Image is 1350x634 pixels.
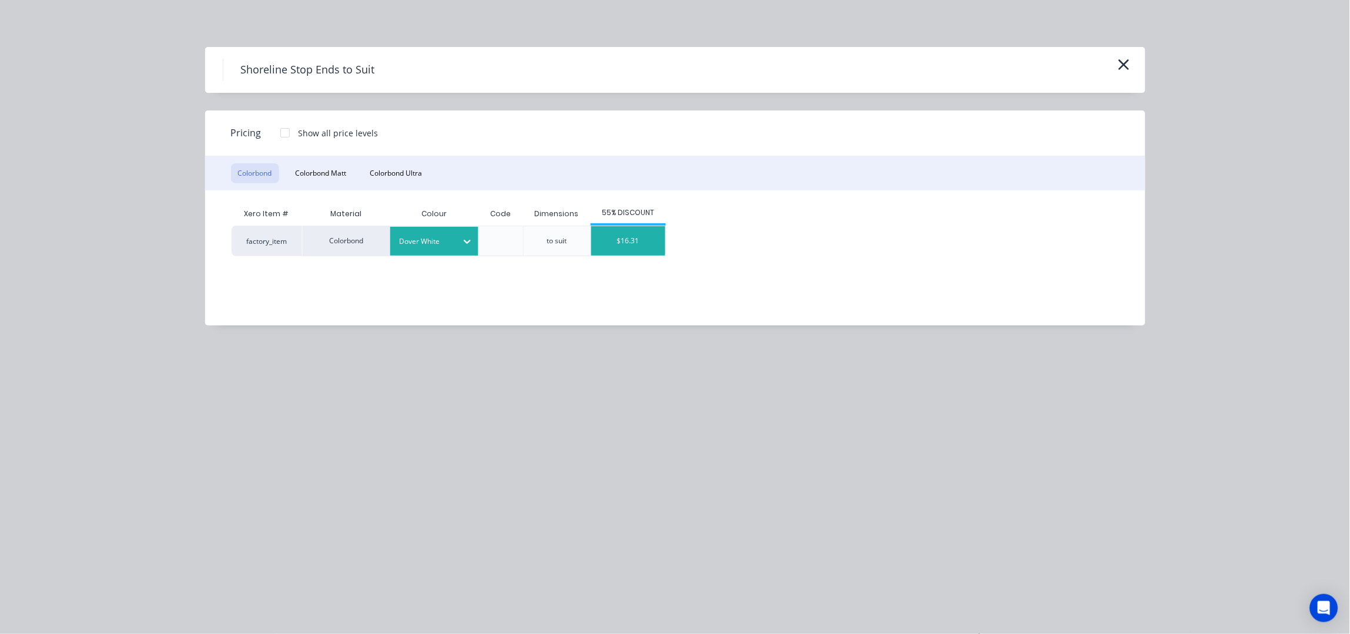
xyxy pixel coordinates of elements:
[302,202,390,226] div: Material
[363,163,430,183] button: Colorbond Ultra
[289,163,354,183] button: Colorbond Matt
[525,199,588,229] div: Dimensions
[231,163,279,183] button: Colorbond
[591,226,665,256] div: $16.31
[232,226,302,256] div: factory_item
[547,236,567,246] div: to suit
[390,202,478,226] div: Colour
[231,126,262,140] span: Pricing
[302,226,390,256] div: Colorbond
[299,127,378,139] div: Show all price levels
[232,202,302,226] div: Xero Item #
[591,207,666,218] div: 55% DISCOUNT
[1310,594,1338,622] div: Open Intercom Messenger
[223,59,393,81] h4: Shoreline Stop Ends to Suit
[481,199,520,229] div: Code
